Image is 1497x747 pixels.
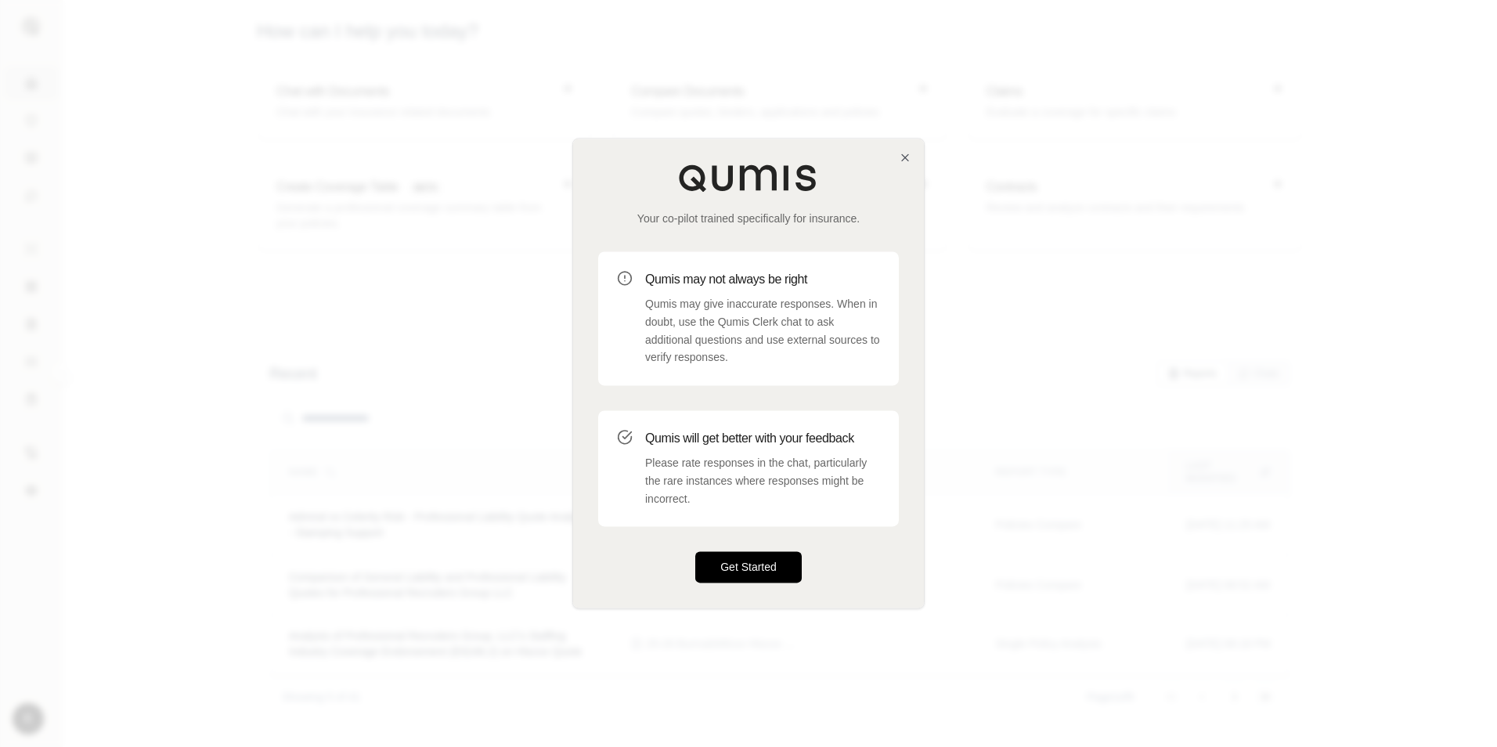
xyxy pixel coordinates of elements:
[695,552,802,583] button: Get Started
[645,454,880,507] p: Please rate responses in the chat, particularly the rare instances where responses might be incor...
[598,211,899,226] p: Your co-pilot trained specifically for insurance.
[678,164,819,192] img: Qumis Logo
[645,270,880,289] h3: Qumis may not always be right
[645,429,880,448] h3: Qumis will get better with your feedback
[645,295,880,366] p: Qumis may give inaccurate responses. When in doubt, use the Qumis Clerk chat to ask additional qu...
